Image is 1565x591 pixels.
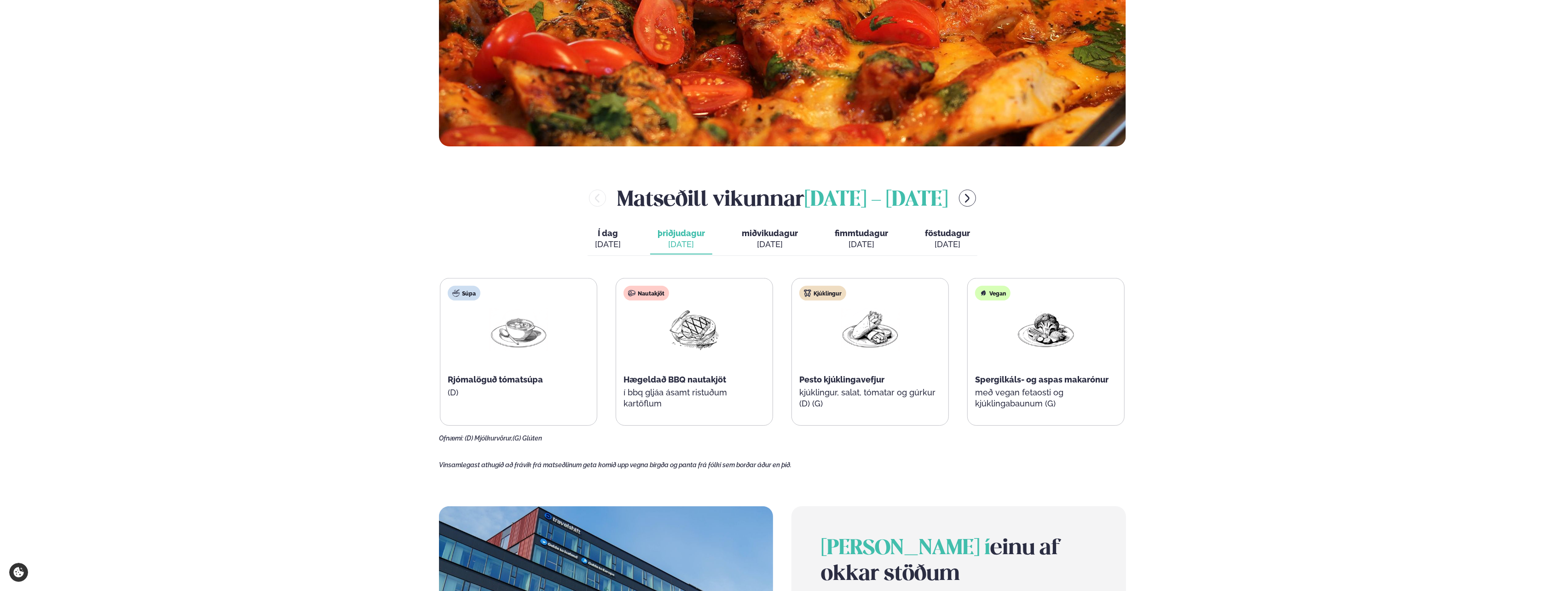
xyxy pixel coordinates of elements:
span: (D) Mjólkurvörur, [465,435,513,442]
p: með vegan fetaosti og kjúklingabaunum (G) [975,387,1117,409]
span: Vinsamlegast athugið að frávik frá matseðlinum geta komið upp vegna birgða og panta frá fólki sem... [439,461,791,469]
p: kjúklingur, salat, tómatar og gúrkur (D) (G) [799,387,941,409]
span: þriðjudagur [658,228,705,238]
h2: einu af okkar stöðum [821,536,1096,587]
img: Vegan.svg [980,290,987,297]
span: [PERSON_NAME] í [821,539,990,559]
span: fimmtudagur [835,228,888,238]
div: Nautakjöt [624,286,669,301]
div: [DATE] [835,239,888,250]
span: Spergilkáls- og aspas makarónur [975,375,1109,384]
div: [DATE] [925,239,970,250]
div: [DATE] [742,239,798,250]
p: (D) [448,387,589,398]
div: [DATE] [595,239,621,250]
span: föstudagur [925,228,970,238]
img: chicken.svg [804,290,811,297]
img: Wraps.png [841,308,900,351]
img: Soup.png [489,308,548,351]
button: þriðjudagur [DATE] [650,224,712,255]
div: Vegan [975,286,1011,301]
span: Pesto kjúklingavefjur [799,375,884,384]
div: [DATE] [658,239,705,250]
button: fimmtudagur [DATE] [827,224,895,255]
div: Kjúklingur [799,286,846,301]
img: beef.svg [628,290,635,297]
span: Rjómalöguð tómatsúpa [448,375,543,384]
span: Hægeldað BBQ nautakjöt [624,375,726,384]
button: föstudagur [DATE] [918,224,977,255]
span: (G) Glúten [513,435,542,442]
span: [DATE] - [DATE] [804,190,948,210]
span: miðvikudagur [742,228,798,238]
p: í bbq gljáa ásamt ristuðum kartöflum [624,387,765,409]
h2: Matseðill vikunnar [617,183,948,213]
span: Ofnæmi: [439,435,463,442]
button: menu-btn-right [959,190,976,207]
img: Beef-Meat.png [665,308,724,351]
button: menu-btn-left [589,190,606,207]
div: Súpa [448,286,480,301]
span: Í dag [595,228,621,239]
button: Í dag [DATE] [588,224,628,255]
button: miðvikudagur [DATE] [734,224,805,255]
a: Cookie settings [9,563,28,582]
img: soup.svg [452,290,460,297]
img: Vegan.png [1016,308,1075,351]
